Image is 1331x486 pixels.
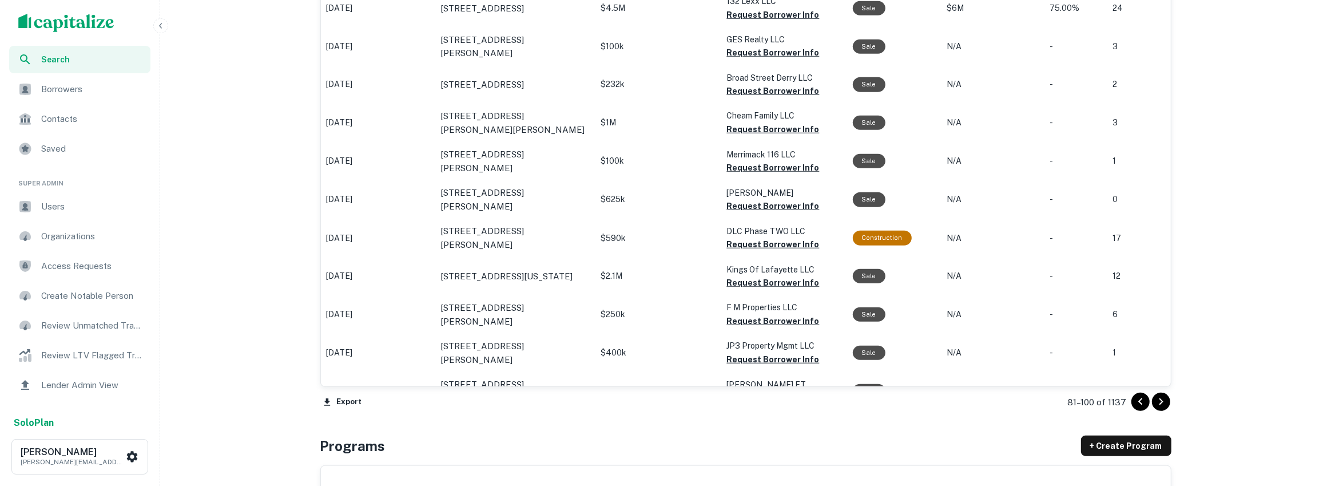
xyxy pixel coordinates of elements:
[601,270,716,282] p: $2.1M
[1113,385,1227,397] p: 8
[9,342,150,369] a: Review LTV Flagged Transactions
[327,41,430,53] p: [DATE]
[1113,347,1227,359] p: 1
[21,457,124,467] p: [PERSON_NAME][EMAIL_ADDRESS][DOMAIN_NAME]
[727,8,820,22] button: Request Borrower Info
[41,200,144,214] span: Users
[9,135,150,163] a: Saved
[1113,117,1227,129] p: 3
[1274,394,1331,449] div: Chat Widget
[41,408,144,422] span: Borrower Info Requests
[441,109,590,136] a: [STREET_ADDRESS][PERSON_NAME][PERSON_NAME]
[441,78,590,92] a: [STREET_ADDRESS]
[727,72,841,84] p: Broad Street Derry LLC
[320,436,386,456] h4: Programs
[11,439,148,475] button: [PERSON_NAME][PERSON_NAME][EMAIL_ADDRESS][DOMAIN_NAME]
[41,289,144,303] span: Create Notable Person
[1131,393,1150,411] button: Go to previous page
[327,193,430,206] p: [DATE]
[1113,232,1227,244] p: 17
[327,117,430,129] p: [DATE]
[441,301,590,328] a: [STREET_ADDRESS][PERSON_NAME]
[947,155,1039,167] p: N/A
[441,148,590,175] a: [STREET_ADDRESS][PERSON_NAME]
[947,41,1039,53] p: N/A
[853,77,885,92] div: Sale
[14,416,54,430] a: SoloPlan
[9,372,150,399] div: Lender Admin View
[1050,78,1102,90] p: -
[1113,309,1227,321] p: 6
[18,14,114,32] img: capitalize-logo.png
[41,259,144,273] span: Access Requests
[853,192,885,207] div: Sale
[9,401,150,429] a: Borrower Info Requests
[727,301,841,314] p: F M Properties LLC
[9,193,150,220] a: Users
[327,232,430,244] p: [DATE]
[441,339,590,366] a: [STREET_ADDRESS][PERSON_NAME]
[1050,347,1102,359] p: -
[727,225,841,238] p: DLC Phase TWO LLC
[947,385,1039,397] p: N/A
[727,84,820,98] button: Request Borrower Info
[441,378,590,405] p: [STREET_ADDRESS][PERSON_NAME][PERSON_NAME]
[727,33,841,46] p: GES Realty LLC
[41,82,144,96] span: Borrowers
[9,105,150,133] a: Contacts
[601,117,716,129] p: $1M
[9,312,150,339] a: Review Unmatched Transactions
[441,224,590,251] a: [STREET_ADDRESS][PERSON_NAME]
[41,378,144,392] span: Lender Admin View
[14,417,54,428] strong: Solo Plan
[853,154,885,168] div: Sale
[441,33,590,60] p: [STREET_ADDRESS][PERSON_NAME]
[9,223,150,250] a: Organizations
[9,282,150,310] a: Create Notable Person
[727,109,841,122] p: Cheam Family LLC
[441,78,525,92] p: [STREET_ADDRESS]
[441,270,590,283] a: [STREET_ADDRESS][US_STATE]
[727,123,820,136] button: Request Borrower Info
[727,339,841,352] p: JP3 Property Mgmt LLC
[441,186,590,213] a: [STREET_ADDRESS][PERSON_NAME]
[1050,2,1102,14] p: 75.00%
[41,230,144,243] span: Organizations
[9,46,150,73] a: Search
[853,116,885,130] div: Sale
[947,193,1039,206] p: N/A
[853,384,885,398] div: Sale
[327,78,430,90] p: [DATE]
[853,307,885,322] div: Sale
[41,142,144,156] span: Saved
[727,148,841,161] p: Merrimack 116 LLC
[601,155,716,167] p: $100k
[1152,393,1170,411] button: Go to next page
[441,270,573,283] p: [STREET_ADDRESS][US_STATE]
[441,2,525,15] p: [STREET_ADDRESS]
[601,347,716,359] p: $400k
[1050,232,1102,244] p: -
[601,385,716,397] p: $1.6M
[1050,155,1102,167] p: -
[1050,385,1102,397] p: -
[853,346,885,360] div: Sale
[1113,41,1227,53] p: 3
[853,39,885,54] div: Sale
[327,155,430,167] p: [DATE]
[21,448,124,457] h6: [PERSON_NAME]
[727,378,841,391] p: [PERSON_NAME] FT
[9,76,150,103] a: Borrowers
[9,252,150,280] a: Access Requests
[1050,41,1102,53] p: -
[727,161,820,175] button: Request Borrower Info
[1050,193,1102,206] p: -
[9,165,150,193] li: Super Admin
